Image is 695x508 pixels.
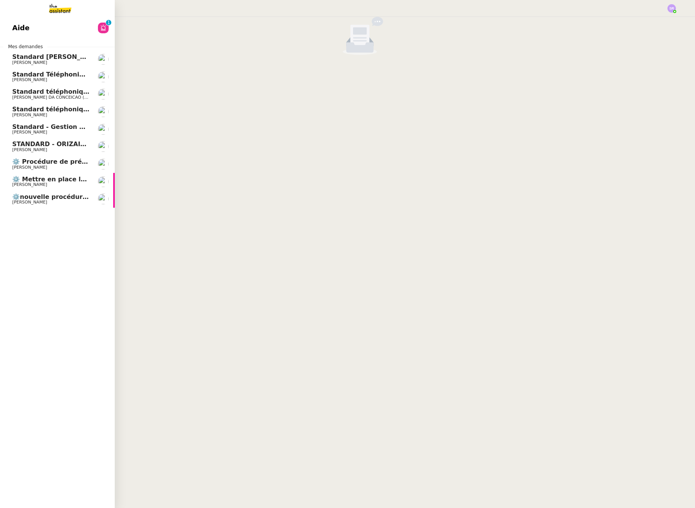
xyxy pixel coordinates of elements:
span: ⚙️ Mettre en place la procédure d'embauche [12,176,166,183]
img: users%2F8F3ae0CdRNRxLT9M8DTLuFZT1wq1%2Favatar%2F8d3ba6ea-8103-41c2-84d4-2a4cca0cf040 [98,159,109,169]
span: ⚙️ Procédure de précomptabilité [12,158,125,165]
span: Mes demandes [3,43,47,50]
span: [PERSON_NAME] [12,182,47,187]
p: 1 [107,20,110,27]
span: [PERSON_NAME] [12,165,47,170]
img: users%2FhitvUqURzfdVsA8TDJwjiRfjLnH2%2Favatar%2Flogo-thermisure.png [98,89,109,99]
img: users%2FRcIDm4Xn1TPHYwgLThSv8RQYtaM2%2Favatar%2F95761f7a-40c3-4bb5-878d-fe785e6f95b2 [98,106,109,117]
img: svg [667,4,676,13]
img: users%2FW4OQjB9BRtYK2an7yusO0WsYLsD3%2Favatar%2F28027066-518b-424c-8476-65f2e549ac29 [98,124,109,135]
img: users%2FW4OQjB9BRtYK2an7yusO0WsYLsD3%2Favatar%2F28027066-518b-424c-8476-65f2e549ac29 [98,194,109,204]
span: [PERSON_NAME] [12,130,47,135]
nz-badge-sup: 1 [106,20,111,25]
span: Standard - Gestion des appels entrants - septembre 2025 [12,123,211,130]
span: Standard téléphonique [12,88,92,95]
img: users%2FrssbVgR8pSYriYNmUDKzQX9syo02%2Favatar%2Fb215b948-7ecd-4adc-935c-e0e4aeaee93e [98,72,109,82]
span: Standard Téléphonique - [PERSON_NAME]/Addingwell [12,71,197,78]
span: [PERSON_NAME] [12,200,47,205]
span: Standard téléphonique - septembre 2025 [12,106,155,113]
img: users%2FfjlNmCTkLiVoA3HQjY3GA5JXGxb2%2Favatar%2Fstarofservice_97480retdsc0392.png [98,54,109,65]
span: [PERSON_NAME] [12,147,47,152]
span: [PERSON_NAME] DA CONCEICAO (thermisure) [12,95,109,100]
span: Standard [PERSON_NAME] [12,53,103,60]
span: [PERSON_NAME] [12,60,47,65]
span: [PERSON_NAME] [12,77,47,82]
img: users%2FC9SBsJ0duuaSgpQFj5LgoEX8n0o2%2Favatar%2Fec9d51b8-9413-4189-adfb-7be4d8c96a3c [98,141,109,152]
img: users%2FrZ9hsAwvZndyAxvpJrwIinY54I42%2Favatar%2FChatGPT%20Image%201%20aou%CC%82t%202025%2C%2011_1... [98,176,109,187]
span: ⚙️nouvelle procédure d'onboarding [12,193,135,200]
span: Aide [12,22,29,34]
span: STANDARD - ORIZAIR - septembre 2025 [12,140,148,148]
span: [PERSON_NAME] [12,112,47,117]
